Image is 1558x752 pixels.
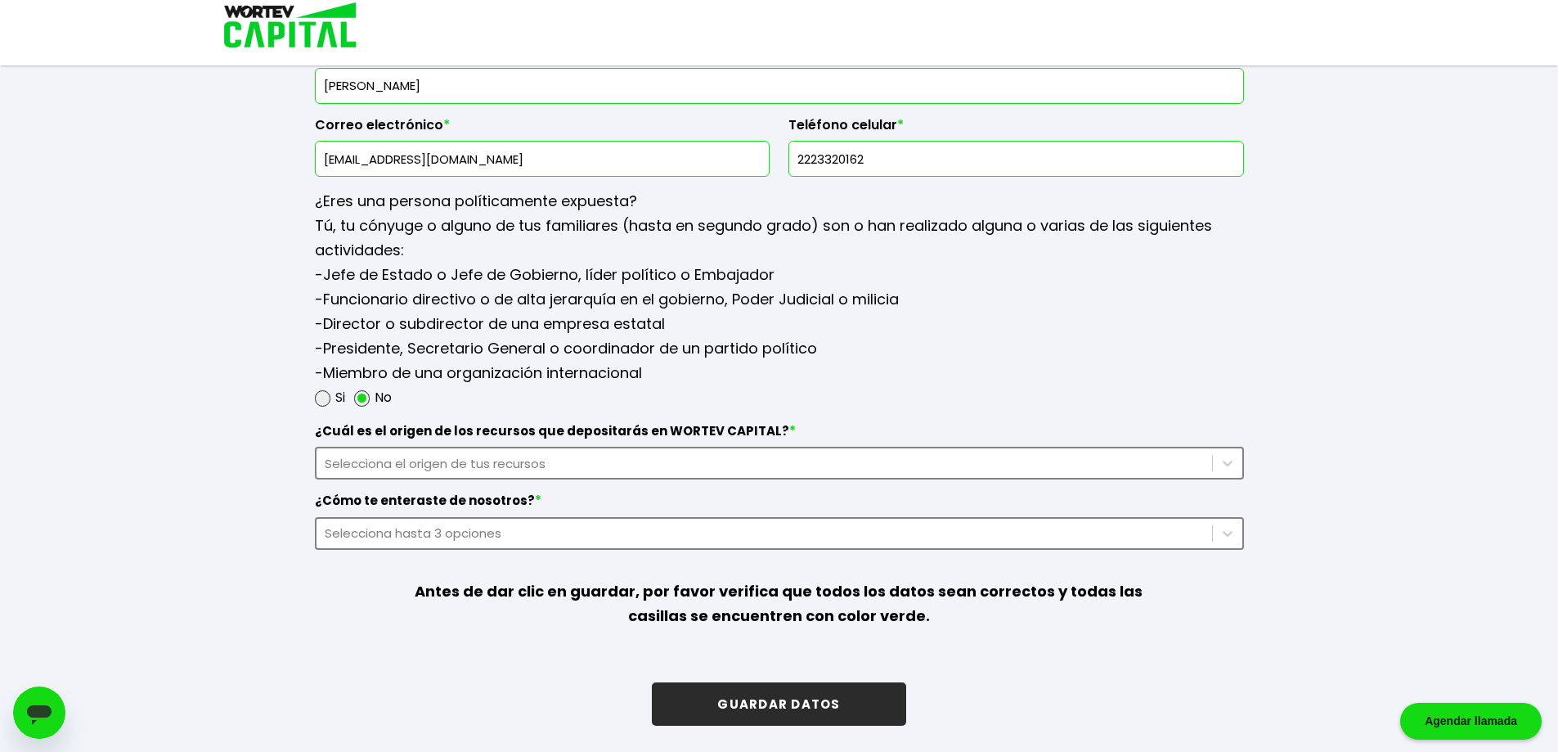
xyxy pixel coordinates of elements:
p: -Jefe de Estado o Jefe de Gobierno, líder político o Embajador -Funcionario directivo o de alta j... [315,263,1244,385]
label: No [375,385,392,410]
label: ¿Cómo te enteraste de nosotros? [315,493,1244,517]
label: Teléfono celular [788,117,1244,142]
label: ¿Cuál es el origen de los recursos que depositarás en WORTEV CAPITAL? [315,423,1244,448]
iframe: Button to launch messaging window [13,687,65,739]
p: Tú, tu cónyuge o alguno de tus familiares (hasta en segundo grado) son o han realizado alguna o v... [315,214,1244,263]
input: 10 dígitos [796,142,1237,176]
div: Selecciona hasta 3 opciones [325,524,1204,543]
label: Si [335,385,345,410]
div: Selecciona el origen de tus recursos [325,454,1204,473]
div: Agendar llamada [1400,703,1542,740]
button: GUARDAR DATOS [652,682,905,726]
p: ¿Eres una persona políticamente expuesta? [315,189,1244,214]
b: Antes de dar clic en guardar, por favor verifica que todos los datos sean correctos y todas las c... [415,581,1143,626]
label: Correo electrónico [315,117,770,142]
